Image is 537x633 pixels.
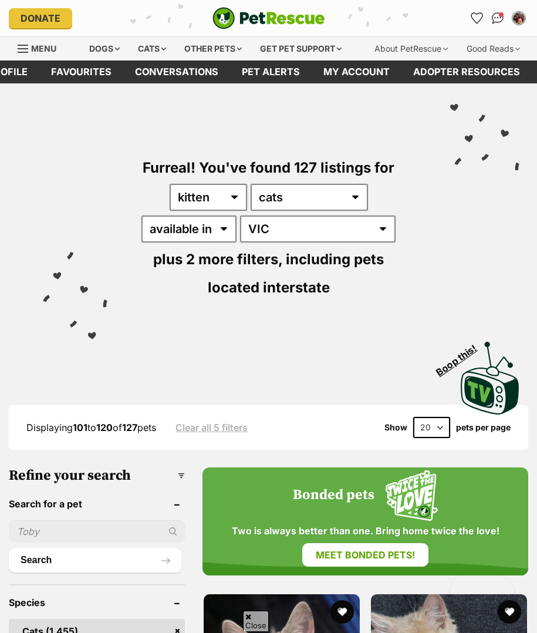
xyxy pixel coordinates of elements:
img: Chrissy Braslin profile pic [513,12,525,24]
a: Favourites [467,9,486,28]
div: About PetRescue [366,37,456,60]
label: pets per page [456,423,511,432]
button: favourite [498,600,521,624]
span: Displaying to of pets [26,422,156,433]
ul: Account quick links [467,9,528,28]
a: PetRescue [212,7,325,29]
a: Clear all 5 filters [175,422,248,433]
a: conversations [123,60,230,83]
a: Adopter resources [401,60,532,83]
a: Menu [18,37,65,58]
h3: Refine your search [9,467,185,484]
a: Boop this! [461,331,519,417]
button: My account [509,9,528,28]
header: Search for a pet [9,499,185,509]
div: Dogs [81,37,128,60]
strong: 120 [96,422,113,433]
div: Get pet support [252,37,350,60]
header: Species [9,597,185,608]
a: Conversations [488,9,507,28]
img: PetRescue TV logo [461,342,519,415]
a: Donate [9,8,72,28]
button: Search [9,548,182,572]
img: logo-cat-932fe2b9b8326f06289b0f2fb663e598f794de774fb13d1741a6617ecf9a85b4.svg [212,7,325,29]
span: Menu [31,43,56,53]
button: favourite [330,600,354,624]
img: Squiggle [386,470,438,521]
span: Furreal! You've found 127 listings for [143,159,394,176]
iframe: Help Scout Beacon - Open [450,574,514,610]
a: My account [312,60,401,83]
h4: Bonded pets [293,487,374,504]
strong: 127 [122,422,137,433]
span: Boop this! [434,335,488,378]
div: Good Reads [458,37,528,60]
a: Favourites [39,60,123,83]
a: Meet bonded pets! [302,543,428,567]
img: chat-41dd97257d64d25036548639549fe6c8038ab92f7586957e7f3b1b290dea8141.svg [492,12,504,24]
span: Two is always better than one. Bring home twice the love! [232,526,499,537]
span: Show [384,423,407,432]
strong: 101 [73,422,87,433]
a: Pet alerts [230,60,312,83]
div: Cats [130,37,174,60]
span: Close [243,611,269,631]
div: Other pets [176,37,250,60]
span: including pets located interstate [208,251,384,296]
span: plus 2 more filters, [153,251,282,268]
input: Toby [9,520,185,543]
